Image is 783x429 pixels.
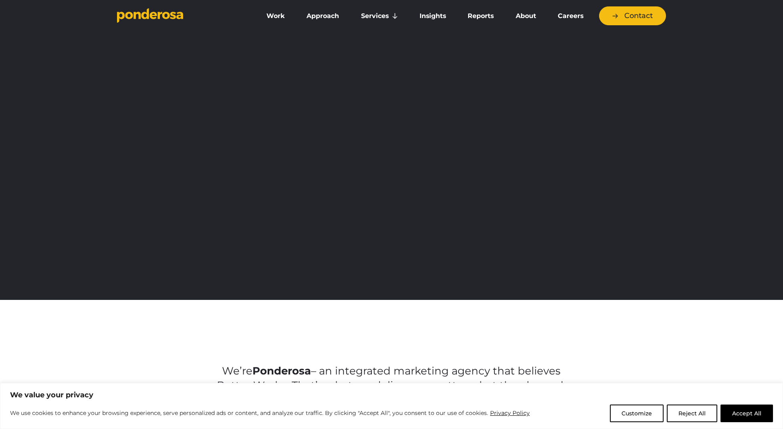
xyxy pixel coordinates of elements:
a: Contact [599,6,666,25]
a: Go to homepage [117,8,245,24]
a: Work [257,8,294,24]
p: We use cookies to enhance your browsing experience, serve personalized ads or content, and analyz... [10,408,530,418]
p: We value your privacy [10,390,773,400]
p: We’re – an integrated marketing agency that believes Better Works. That’s what we deliver, no mat... [210,364,572,407]
button: Reject All [667,405,717,422]
a: Approach [297,8,348,24]
button: Accept All [720,405,773,422]
a: Privacy Policy [490,408,530,418]
button: Customize [610,405,664,422]
a: Insights [410,8,455,24]
a: Services [352,8,407,24]
a: Reports [458,8,503,24]
a: About [506,8,545,24]
a: Careers [549,8,593,24]
strong: Ponderosa [252,364,311,377]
